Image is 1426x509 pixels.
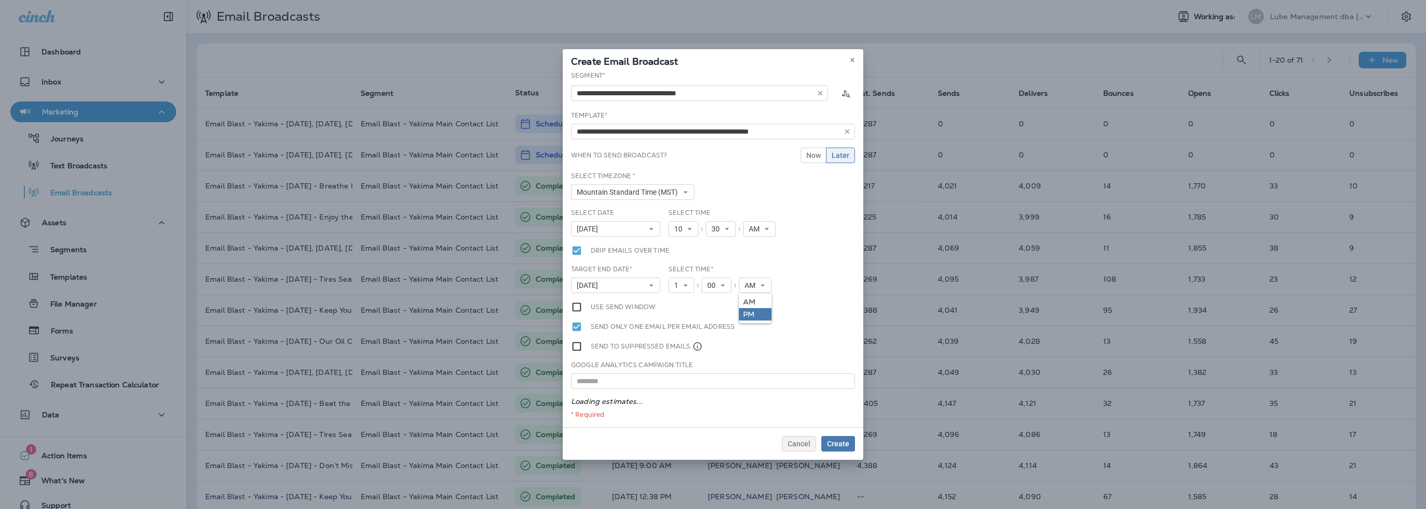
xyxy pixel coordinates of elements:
label: Select Date [571,209,615,217]
label: Segment [571,71,605,80]
div: : [694,278,702,293]
a: AM [739,296,772,308]
a: PM [739,308,772,321]
span: [DATE] [577,281,602,290]
label: Template [571,111,607,120]
span: Later [832,152,849,159]
label: Select Time [668,209,711,217]
label: Target End Date [571,265,632,273]
span: [DATE] [577,225,602,234]
button: 00 [702,278,732,293]
label: Send to suppressed emails. [591,341,703,352]
label: When to send broadcast? [571,151,667,159]
label: Select Time [668,265,714,273]
label: Drip emails over time [591,245,669,256]
span: Now [806,152,821,159]
button: 1 [668,278,694,293]
button: AM [743,221,776,237]
label: Send only one email per email address [591,321,735,332]
button: Later [826,148,855,163]
div: : [698,221,706,237]
span: 30 [711,225,724,234]
div: : [736,221,743,237]
span: 1 [674,281,682,290]
span: Create [827,440,849,447]
label: Google Analytics Campaign Title [571,361,693,369]
span: AM [749,225,764,234]
span: AM [745,281,760,290]
button: 10 [668,221,698,237]
button: AM [739,278,772,293]
button: Cancel [782,436,816,452]
button: 30 [706,221,736,237]
span: Mountain Standard Time (MST) [577,188,682,197]
div: * Required [571,411,855,419]
button: Calculate the estimated number of emails to be sent based on selected segment. (This could take a... [836,84,855,103]
button: [DATE] [571,221,660,237]
label: Use send window [591,301,655,313]
button: Now [801,148,826,163]
button: Mountain Standard Time (MST) [571,184,694,200]
div: Create Email Broadcast [563,49,863,71]
em: Loading estimates... [571,397,643,406]
div: : [732,278,739,293]
span: 10 [674,225,687,234]
span: 00 [707,281,720,290]
span: Cancel [788,440,810,447]
button: Create [821,436,855,452]
button: [DATE] [571,278,660,293]
label: Select Timezone [571,172,635,180]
